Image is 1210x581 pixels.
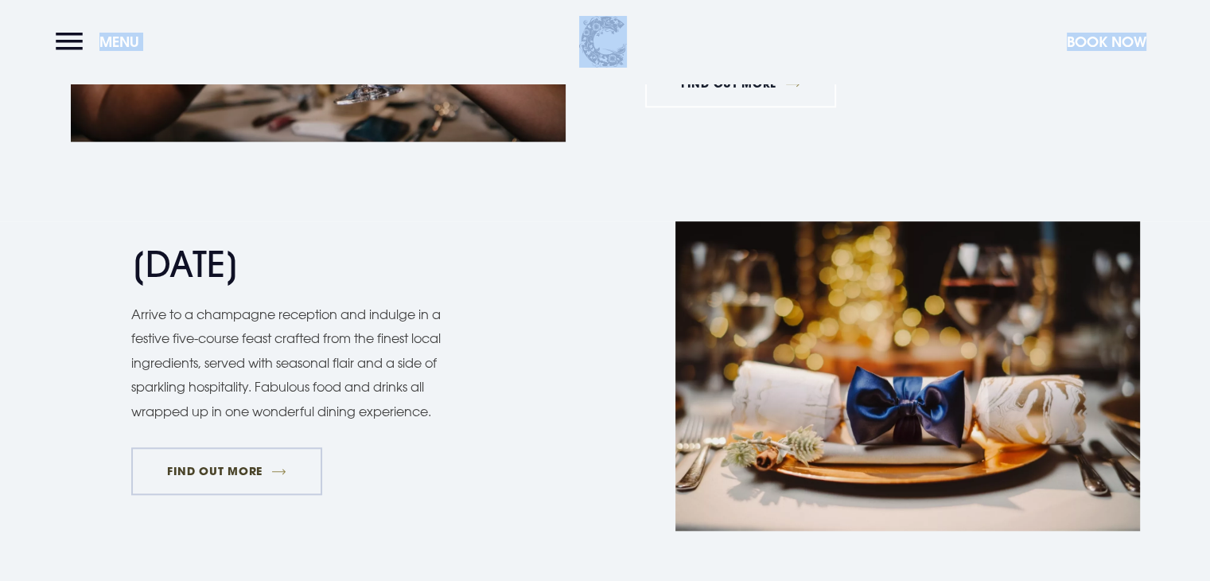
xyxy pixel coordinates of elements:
h2: [DATE] [131,244,442,286]
img: Christmas Hotel in Northern Ireland [675,221,1140,531]
img: Clandeboye Lodge [579,16,627,68]
button: Book Now [1059,25,1154,59]
p: Arrive to a champagne reception and indulge in a festive five-course feast crafted from the fines... [131,302,457,423]
a: FIND OUT MORE [131,447,323,495]
button: Menu [56,25,147,59]
span: Menu [99,33,139,51]
a: FIND OUT MORE [645,60,837,107]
